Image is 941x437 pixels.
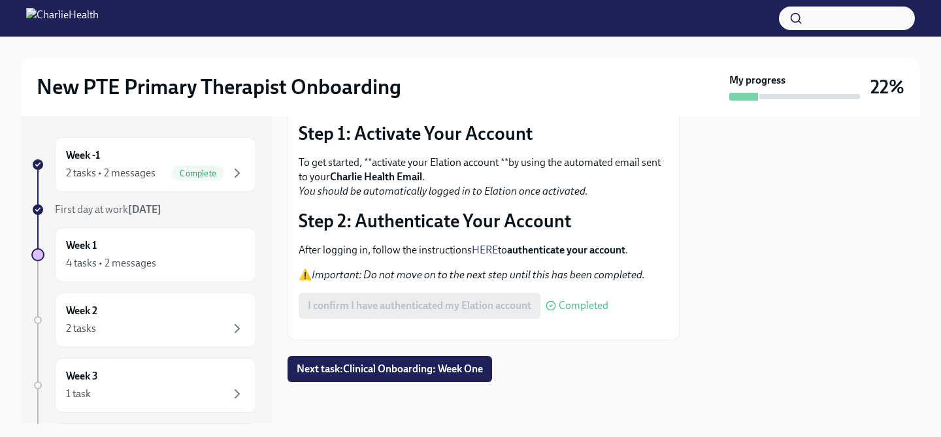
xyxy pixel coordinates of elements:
[66,321,96,336] div: 2 tasks
[729,73,785,88] strong: My progress
[66,148,100,163] h6: Week -1
[299,155,669,199] p: To get started, **activate your Elation account **by using the automated email sent to your .
[31,293,256,348] a: Week 22 tasks
[128,203,161,216] strong: [DATE]
[31,227,256,282] a: Week 14 tasks • 2 messages
[472,244,498,256] a: HERE
[299,121,669,145] p: Step 1: Activate Your Account
[299,185,588,197] em: You should be automatically logged in to Elation once activated.
[55,203,161,216] span: First day at work
[66,304,97,318] h6: Week 2
[31,358,256,413] a: Week 31 task
[26,8,99,29] img: CharlieHealth
[299,268,669,282] p: ⚠️
[507,244,625,256] strong: authenticate your account
[299,209,669,233] p: Step 2: Authenticate Your Account
[31,202,256,217] a: First day at work[DATE]
[66,369,98,383] h6: Week 3
[330,170,422,183] strong: Charlie Health Email
[172,169,224,178] span: Complete
[288,356,492,382] button: Next task:Clinical Onboarding: Week One
[312,268,645,281] em: Important: Do not move on to the next step until this has been completed.
[66,256,156,270] div: 4 tasks • 2 messages
[66,166,156,180] div: 2 tasks • 2 messages
[66,238,97,253] h6: Week 1
[31,137,256,192] a: Week -12 tasks • 2 messagesComplete
[66,387,91,401] div: 1 task
[297,363,483,376] span: Next task : Clinical Onboarding: Week One
[559,300,608,311] span: Completed
[37,74,401,100] h2: New PTE Primary Therapist Onboarding
[299,243,669,257] p: After logging in, follow the instructions to .
[870,75,904,99] h3: 22%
